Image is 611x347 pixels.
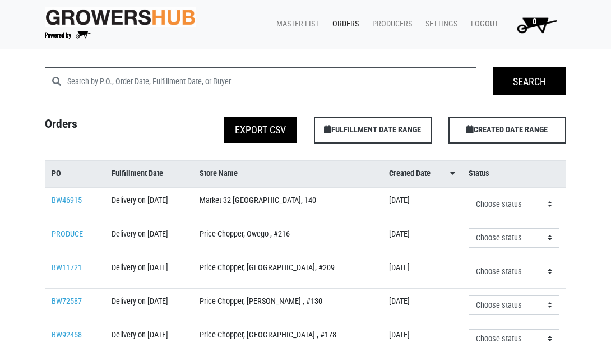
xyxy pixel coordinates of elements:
[193,221,382,255] td: Price Chopper, Owego , #216
[36,117,171,139] h4: Orders
[448,117,566,144] span: CREATED DATE RANGE
[314,117,432,144] span: FULFILLMENT DATE RANGE
[200,168,238,180] span: Store Name
[52,229,83,239] a: PRODUCE
[67,67,476,95] input: Search by P.O., Order Date, Fulfillment Date, or Buyer
[105,221,193,255] td: Delivery on [DATE]
[193,255,382,288] td: Price Chopper, [GEOGRAPHIC_DATA], #209
[382,187,462,221] td: [DATE]
[52,330,82,340] a: BW92458
[52,168,98,180] a: PO
[469,168,559,180] a: Status
[363,13,416,35] a: Producers
[416,13,462,35] a: Settings
[200,168,375,180] a: Store Name
[112,168,186,180] a: Fulfillment Date
[382,221,462,255] td: [DATE]
[462,13,503,35] a: Logout
[52,168,61,180] span: PO
[52,297,82,306] a: BW72587
[493,67,566,95] input: Search
[267,13,323,35] a: Master List
[45,31,91,39] img: Powered by Big Wheelbarrow
[503,13,566,36] a: 0
[193,288,382,322] td: Price Chopper, [PERSON_NAME] , #130
[52,196,82,205] a: BW46915
[52,263,82,272] a: BW11721
[45,7,196,27] img: original-fc7597fdc6adbb9d0e2ae620e786d1a2.jpg
[323,13,363,35] a: Orders
[389,168,455,180] a: Created Date
[382,255,462,288] td: [DATE]
[389,168,431,180] span: Created Date
[112,168,163,180] span: Fulfillment Date
[512,13,562,36] img: Cart
[224,117,297,143] button: Export CSV
[105,255,193,288] td: Delivery on [DATE]
[105,288,193,322] td: Delivery on [DATE]
[533,17,536,26] span: 0
[382,288,462,322] td: [DATE]
[105,187,193,221] td: Delivery on [DATE]
[193,187,382,221] td: Market 32 [GEOGRAPHIC_DATA], 140
[469,168,489,180] span: Status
